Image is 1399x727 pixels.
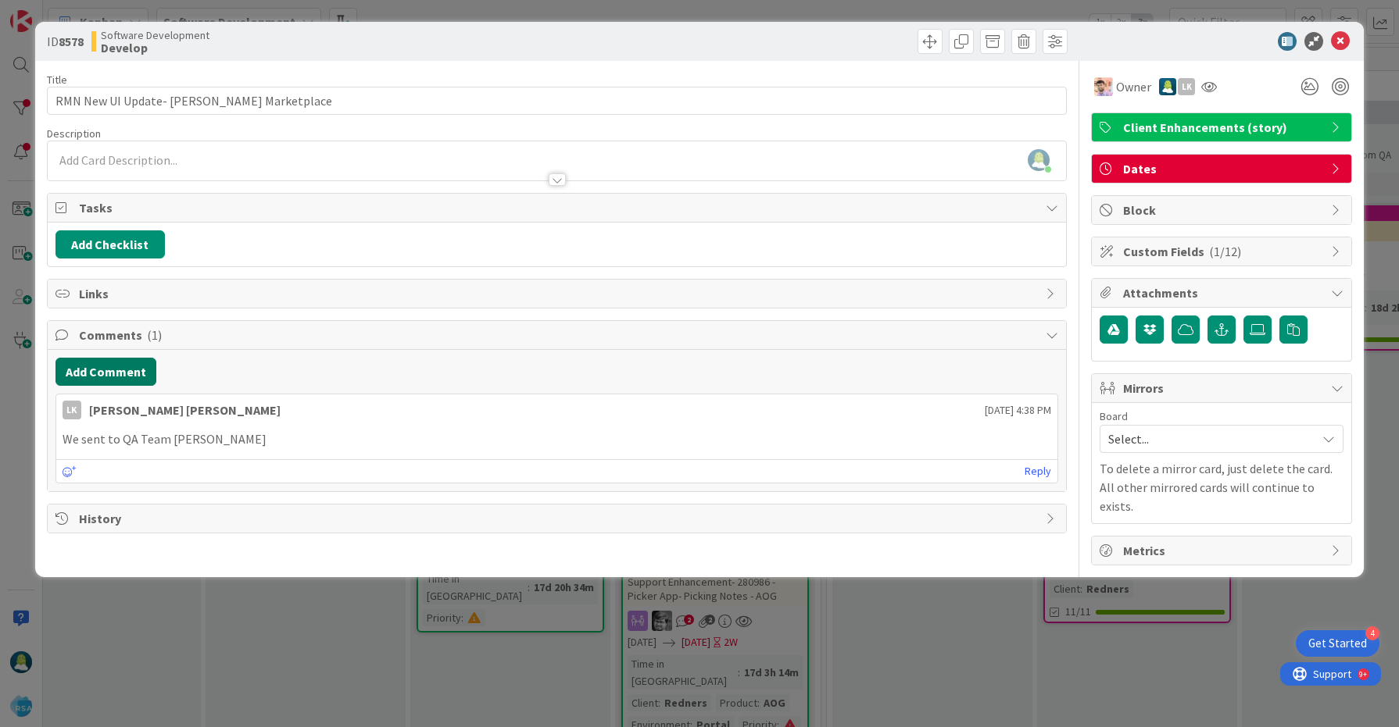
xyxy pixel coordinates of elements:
span: History [79,509,1039,528]
span: Comments [79,326,1039,344]
div: 9+ [79,6,87,19]
span: Links [79,284,1039,303]
p: We sent to QA Team [PERSON_NAME] [63,430,1052,448]
span: Software Development [101,29,209,41]
span: Select... [1108,428,1308,450]
p: To delete a mirror card, just delete the card. All other mirrored cards will continue to exists. [1100,459,1344,515]
b: Develop [101,41,209,54]
span: ( 1/12 ) [1209,244,1241,259]
div: [PERSON_NAME] [PERSON_NAME] [89,401,281,419]
span: Metrics [1123,541,1323,560]
span: Description [47,127,101,141]
span: Block [1123,201,1323,219]
div: Lk [63,401,81,419]
span: Dates [1123,159,1323,178]
span: Tasks [79,198,1039,217]
div: Get Started [1308,636,1367,651]
span: ID [47,32,84,51]
button: Add Comment [55,358,156,386]
div: 4 [1365,626,1379,640]
span: Support [33,2,71,21]
img: RS [1094,77,1113,96]
span: Mirrors [1123,379,1323,397]
span: Owner [1116,77,1151,96]
b: 8578 [59,34,84,49]
div: Lk [1178,78,1195,95]
div: Open Get Started checklist, remaining modules: 4 [1296,630,1379,657]
span: [DATE] 4:38 PM [985,402,1051,419]
button: Add Checklist [55,230,165,258]
span: Attachments [1123,283,1323,302]
img: 9GAUrBiqBQjGU3wh2YkzPMiYBAFwkOGi.jpeg [1028,149,1050,171]
input: type card name here... [47,87,1068,115]
span: Custom Fields [1123,242,1323,261]
span: ( 1 ) [147,327,162,343]
img: RD [1159,78,1176,95]
span: Board [1100,411,1128,422]
label: Title [47,73,67,87]
a: Reply [1025,462,1051,481]
span: Client Enhancements (story) [1123,118,1323,137]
